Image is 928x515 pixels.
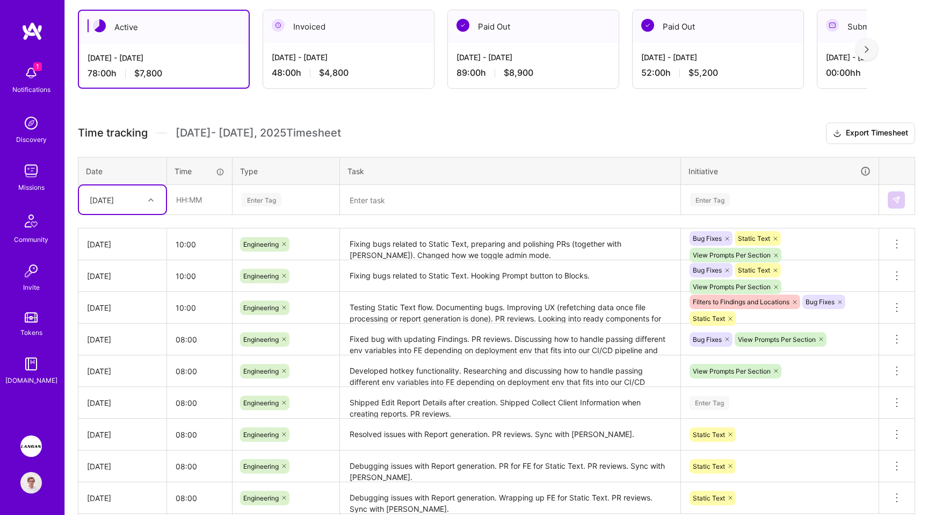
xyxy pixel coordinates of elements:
[693,462,725,470] span: Static Text
[738,266,770,274] span: Static Text
[833,128,842,139] i: icon Download
[167,294,232,322] input: HH:MM
[641,67,795,78] div: 52:00 h
[87,366,158,377] div: [DATE]
[168,185,231,214] input: HH:MM
[167,230,232,259] input: HH:MM
[20,327,42,338] div: Tokens
[242,191,281,208] div: Enter Tag
[341,293,679,323] textarea: Testing Static Text flow. Documenting bugs. Improving UX (refetching data once file processing or...
[243,304,279,312] span: Engineering
[693,335,722,344] span: Bug Fixes
[826,19,839,32] img: Submitted
[243,431,279,439] span: Engineering
[93,19,106,32] img: Active
[87,270,158,282] div: [DATE]
[641,19,654,32] img: Paid Out
[693,251,771,259] span: View Prompts Per Section
[806,298,835,306] span: Bug Fixes
[233,157,340,185] th: Type
[448,10,619,43] div: Paid Out
[20,160,42,182] img: teamwork
[88,68,240,79] div: 78:00 h
[20,353,42,375] img: guide book
[319,67,349,78] span: $4,800
[272,52,425,63] div: [DATE] - [DATE]
[272,19,285,32] img: Invoiced
[87,239,158,250] div: [DATE]
[243,367,279,375] span: Engineering
[504,67,533,78] span: $8,900
[20,260,42,282] img: Invite
[87,461,158,472] div: [DATE]
[20,435,42,457] img: Langan: AI-Copilot for Environmental Site Assessment
[341,452,679,481] textarea: Debugging issues with Report generation. PR for FE for Static Text. PR reviews. Sync with [PERSON...
[25,312,38,323] img: tokens
[243,462,279,470] span: Engineering
[688,67,718,78] span: $5,200
[18,435,45,457] a: Langan: AI-Copilot for Environmental Site Assessment
[688,165,871,177] div: Initiative
[88,52,240,63] div: [DATE] - [DATE]
[341,261,679,291] textarea: Fixing bugs related to Static Text. Hooking Prompt button to Blocks.
[738,335,816,344] span: View Prompts Per Section
[167,389,232,417] input: HH:MM
[90,194,114,205] div: [DATE]
[18,182,45,193] div: Missions
[33,62,42,71] span: 1
[456,19,469,32] img: Paid Out
[341,356,679,386] textarea: Developed hotkey functionality. Researching and discussing how to handle passing different env va...
[12,84,50,95] div: Notifications
[738,234,770,242] span: Static Text
[87,492,158,504] div: [DATE]
[16,134,47,145] div: Discovery
[18,208,44,234] img: Community
[5,375,57,386] div: [DOMAIN_NAME]
[18,472,45,493] a: User Avatar
[23,282,40,293] div: Invite
[892,196,901,204] img: Submit
[693,367,771,375] span: View Prompts Per Section
[641,52,795,63] div: [DATE] - [DATE]
[826,123,915,144] button: Export Timesheet
[341,325,679,354] textarea: Fixed bug with updating Findings. PR reviews. Discussing how to handle passing different env vari...
[456,67,610,78] div: 89:00 h
[693,234,722,242] span: Bug Fixes
[79,11,249,44] div: Active
[243,240,279,248] span: Engineering
[340,157,681,185] th: Task
[20,62,42,84] img: bell
[167,357,232,385] input: HH:MM
[690,191,730,208] div: Enter Tag
[341,230,679,259] textarea: Fixing bugs related to Static Text, preparing and polishing PRs (together with [PERSON_NAME]). Ch...
[456,52,610,63] div: [DATE] - [DATE]
[134,68,162,79] span: $7,800
[87,429,158,440] div: [DATE]
[167,452,232,481] input: HH:MM
[176,126,341,140] span: [DATE] - [DATE] , 2025 Timesheet
[263,10,434,43] div: Invoiced
[167,325,232,354] input: HH:MM
[341,388,679,418] textarea: Shipped Edit Report Details after creation. Shipped Collect Client Information when creating repo...
[87,334,158,345] div: [DATE]
[243,399,279,407] span: Engineering
[20,112,42,134] img: discovery
[341,483,679,513] textarea: Debugging issues with Report generation. Wrapping up FE for Static Text. PR reviews. Sync with [P...
[693,431,725,439] span: Static Text
[21,22,43,41] img: logo
[243,272,279,280] span: Engineering
[175,166,224,177] div: Time
[690,395,729,411] div: Enter Tag
[272,67,425,78] div: 48:00 h
[167,484,232,512] input: HH:MM
[87,302,158,313] div: [DATE]
[693,266,722,274] span: Bug Fixes
[78,126,148,140] span: Time tracking
[243,335,279,344] span: Engineering
[341,420,679,449] textarea: Resolved issues with Report generation. PR reviews. Sync with [PERSON_NAME].
[865,46,869,53] img: right
[693,283,771,291] span: View Prompts Per Section
[167,420,232,449] input: HH:MM
[14,234,48,245] div: Community
[243,494,279,502] span: Engineering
